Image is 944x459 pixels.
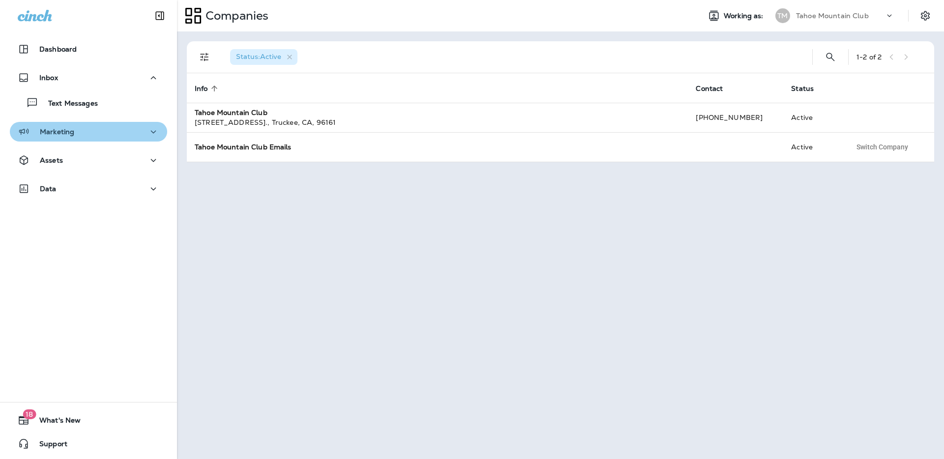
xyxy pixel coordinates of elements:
[696,85,723,93] span: Contact
[10,122,167,142] button: Marketing
[195,117,680,127] div: [STREET_ADDRESS]. , Truckee , CA , 96161
[40,185,57,193] p: Data
[146,6,174,26] button: Collapse Sidebar
[696,84,736,93] span: Contact
[195,108,267,117] strong: Tahoe Mountain Club
[10,410,167,430] button: 18What's New
[791,85,814,93] span: Status
[236,52,281,61] span: Status : Active
[724,12,766,20] span: Working as:
[775,8,790,23] div: TM
[10,68,167,87] button: Inbox
[10,179,167,199] button: Data
[10,150,167,170] button: Assets
[40,128,74,136] p: Marketing
[39,74,58,82] p: Inbox
[851,140,914,154] button: Switch Company
[195,85,208,93] span: Info
[40,156,63,164] p: Assets
[195,47,214,67] button: Filters
[38,99,98,109] p: Text Messages
[10,92,167,113] button: Text Messages
[783,103,843,132] td: Active
[796,12,869,20] p: Tahoe Mountain Club
[916,7,934,25] button: Settings
[821,47,840,67] button: Search Companies
[230,49,297,65] div: Status:Active
[29,416,81,428] span: What's New
[195,84,221,93] span: Info
[688,103,783,132] td: [PHONE_NUMBER]
[856,53,882,61] div: 1 - 2 of 2
[23,409,36,419] span: 18
[39,45,77,53] p: Dashboard
[10,434,167,454] button: Support
[10,39,167,59] button: Dashboard
[202,8,268,23] p: Companies
[195,143,292,151] strong: Tahoe Mountain Club Emails
[783,132,843,162] td: Active
[791,84,826,93] span: Status
[29,440,67,452] span: Support
[856,143,908,150] span: Switch Company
